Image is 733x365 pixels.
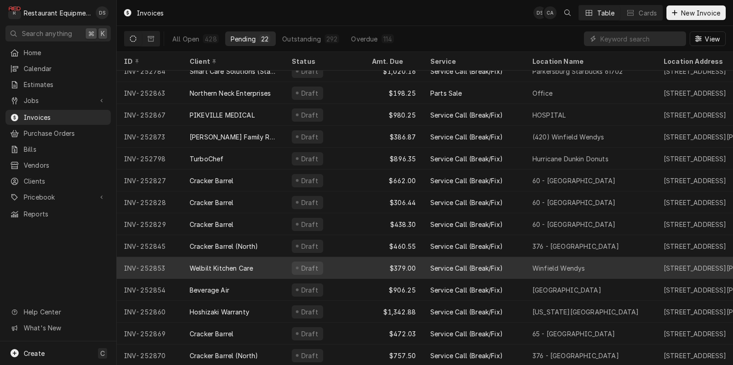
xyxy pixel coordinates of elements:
a: Go to What's New [5,320,111,335]
div: Cracker Barrel [190,176,233,185]
div: Office [532,88,552,98]
div: Smart Care Solutions (Starbucks Corporate) [190,67,277,76]
div: [STREET_ADDRESS] [664,67,727,76]
div: TurboChef [190,154,223,164]
div: [STREET_ADDRESS] [664,88,727,98]
div: Chrissy Adams's Avatar [544,6,557,19]
div: Amt. Due [372,57,414,66]
div: Location Name [532,57,647,66]
div: Service Call (Break/Fix) [430,242,503,251]
div: Derek Stewart's Avatar [533,6,546,19]
div: $379.00 [365,257,423,279]
div: Service Call (Break/Fix) [430,351,503,360]
div: Overdue [351,34,377,44]
div: INV-252869 [117,323,182,344]
a: Estimates [5,77,111,92]
div: Service Call (Break/Fix) [430,307,503,317]
div: 60 - [GEOGRAPHIC_DATA] [532,198,616,207]
div: [STREET_ADDRESS] [664,110,727,120]
div: [STREET_ADDRESS] [664,220,727,229]
div: Winfield Wendys [532,263,585,273]
div: [STREET_ADDRESS] [664,154,727,164]
div: Client [190,57,275,66]
div: $472.03 [365,323,423,344]
div: Service Call (Break/Fix) [430,176,503,185]
div: $198.25 [365,82,423,104]
div: [GEOGRAPHIC_DATA] [532,285,601,295]
div: Cracker Barrel [190,220,233,229]
span: View [703,34,722,44]
div: Parts Sale [430,88,462,98]
div: 60 - [GEOGRAPHIC_DATA] [532,176,616,185]
div: INV-252863 [117,82,182,104]
div: DS [96,6,108,19]
div: All Open [172,34,199,44]
div: [STREET_ADDRESS] [664,351,727,360]
div: Northern Neck Enterprises [190,88,271,98]
div: Parkersburg Starbucks 61702 [532,67,623,76]
a: Go to Pricebook [5,190,111,205]
span: Bills [24,144,106,154]
div: Service Call (Break/Fix) [430,285,503,295]
span: Pricebook [24,192,93,202]
div: INV-252798 [117,148,182,170]
button: New Invoice [666,5,726,20]
button: Search anything⌘K [5,26,111,41]
div: INV-252828 [117,191,182,213]
div: Service Call (Break/Fix) [430,154,503,164]
div: (420) Winfield Wendys [532,132,604,142]
div: Cracker Barrel (North) [190,351,258,360]
a: Purchase Orders [5,126,111,141]
div: [STREET_ADDRESS] [664,329,727,339]
div: $1,342.88 [365,301,423,323]
div: $460.55 [365,235,423,257]
div: Derek Stewart's Avatar [96,6,108,19]
div: Pending [231,34,256,44]
span: Help Center [24,307,105,317]
div: Draft [300,242,320,251]
span: Home [24,48,106,57]
div: INV-252829 [117,213,182,235]
div: Service Call (Break/Fix) [430,110,503,120]
div: Draft [300,88,320,98]
a: Calendar [5,61,111,76]
div: Draft [300,351,320,360]
div: DS [533,6,546,19]
div: $386.87 [365,126,423,148]
a: Bills [5,142,111,157]
div: $906.25 [365,279,423,301]
span: ⌘ [88,29,94,38]
div: Welbilt Kitchen Care [190,263,253,273]
div: [STREET_ADDRESS] [664,242,727,251]
div: Draft [300,67,320,76]
div: 376 - [GEOGRAPHIC_DATA] [532,242,619,251]
div: INV-252827 [117,170,182,191]
div: Draft [300,198,320,207]
div: Table [597,8,615,18]
input: Keyword search [600,31,681,46]
div: Restaurant Equipment Diagnostics [24,8,91,18]
div: Service Call (Break/Fix) [430,329,503,339]
div: 65 - [GEOGRAPHIC_DATA] [532,329,615,339]
div: Draft [300,285,320,295]
div: INV-252867 [117,104,182,126]
div: [STREET_ADDRESS] [664,198,727,207]
a: Go to Help Center [5,304,111,319]
span: C [100,349,105,358]
div: Service [430,57,516,66]
span: What's New [24,323,105,333]
span: Invoices [24,113,106,122]
div: Cracker Barrel (North) [190,242,258,251]
div: PIKEVILLE MEDICAL [190,110,255,120]
div: $306.44 [365,191,423,213]
button: View [690,31,726,46]
div: $1,020.16 [365,60,423,82]
div: [PERSON_NAME] Family Restaurants [190,132,277,142]
span: Estimates [24,80,106,89]
div: Hurricane Dunkin Donuts [532,154,609,164]
div: [US_STATE][GEOGRAPHIC_DATA] [532,307,639,317]
div: INV-252873 [117,126,182,148]
div: Draft [300,110,320,120]
div: Draft [300,176,320,185]
div: Cards [639,8,657,18]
